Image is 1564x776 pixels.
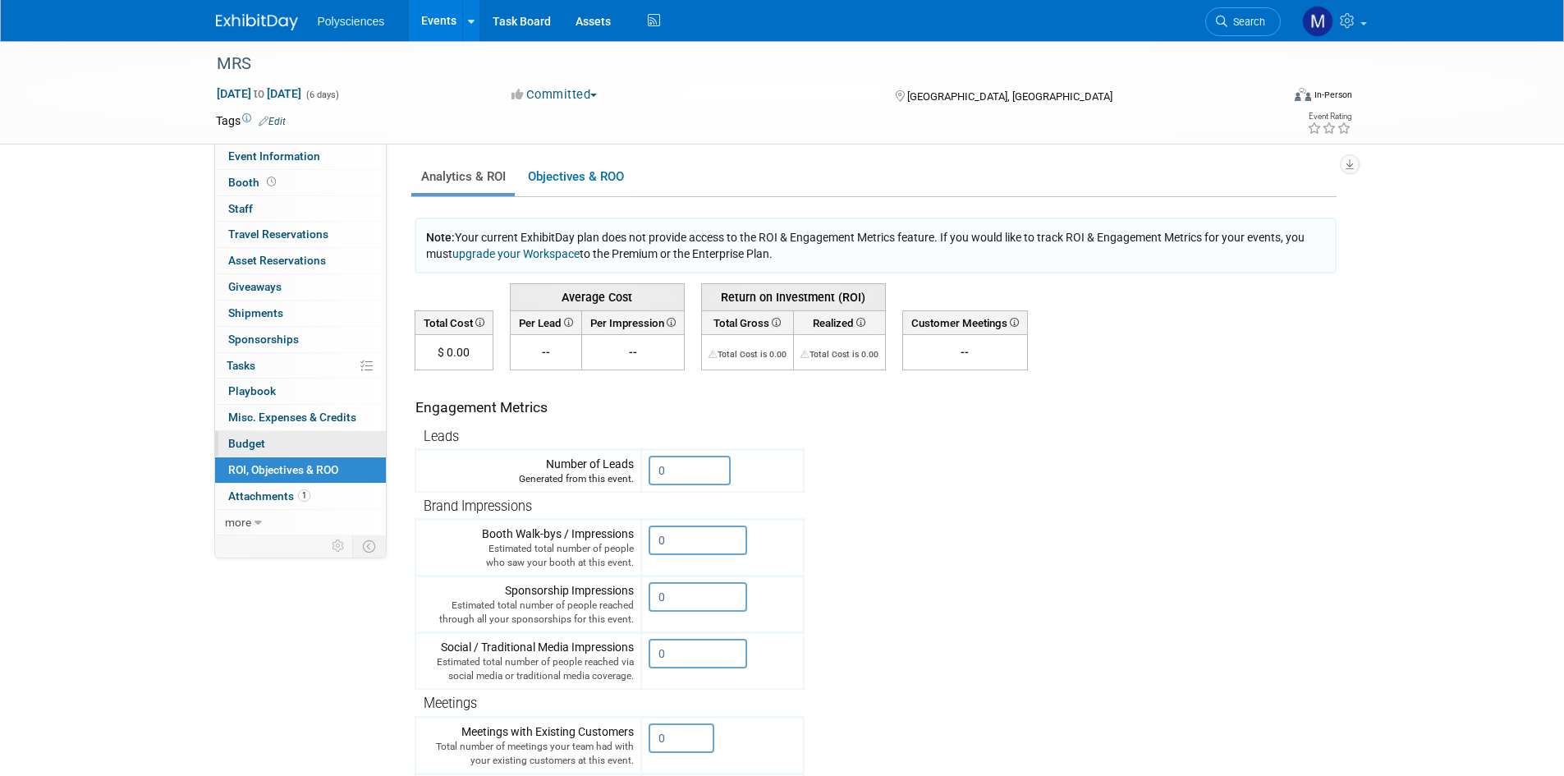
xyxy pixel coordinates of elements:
span: Attachments [228,489,310,503]
div: Generated from this event. [423,472,634,486]
th: Return on Investment (ROI) [701,283,885,310]
div: -- [910,344,1020,360]
a: Edit [259,116,286,127]
a: Analytics & ROI [411,161,515,193]
img: Marketing Polysciences [1302,6,1333,37]
span: Event Information [228,149,320,163]
a: Sponsorships [215,327,386,352]
span: [DATE] [DATE] [216,86,302,101]
span: Giveaways [228,280,282,293]
span: Polysciences [318,15,385,28]
a: Tasks [215,353,386,379]
a: Playbook [215,379,386,404]
th: Total Gross [701,310,793,334]
div: Event Rating [1307,112,1351,121]
span: (6 days) [305,90,339,100]
td: Personalize Event Tab Strip [324,535,353,557]
span: [GEOGRAPHIC_DATA], [GEOGRAPHIC_DATA] [907,90,1112,103]
td: Tags [216,112,286,129]
div: Engagement Metrics [415,397,797,418]
span: Meetings [424,696,477,711]
span: -- [629,346,637,359]
img: Format-Inperson.png [1295,88,1311,101]
span: Budget [228,437,265,450]
a: upgrade your Workspace [452,247,580,260]
span: Staff [228,202,253,215]
span: ROI, Objectives & ROO [228,463,338,476]
div: Total number of meetings your team had with your existing customers at this event. [423,740,634,768]
div: Social / Traditional Media Impressions [423,639,634,683]
th: Per Impression [581,310,684,334]
span: Playbook [228,384,276,397]
td: $ 0.00 [415,335,493,370]
span: Your current ExhibitDay plan does not provide access to the ROI & Engagement Metrics feature. If ... [426,231,1305,260]
a: Misc. Expenses & Credits [215,405,386,430]
th: Average Cost [510,283,684,310]
div: MRS [211,49,1256,79]
span: Booth [228,176,279,189]
th: Total Cost [415,310,493,334]
a: Giveaways [215,274,386,300]
a: Search [1205,7,1281,36]
a: Objectives & ROO [518,161,633,193]
a: Attachments1 [215,484,386,509]
div: Estimated total number of people reached via social media or traditional media coverage. [423,655,634,683]
div: In-Person [1314,89,1352,101]
button: Committed [506,86,603,103]
span: Asset Reservations [228,254,326,267]
span: Tasks [227,359,255,372]
span: Search [1227,16,1265,28]
div: Event Format [1184,85,1353,110]
a: Asset Reservations [215,248,386,273]
a: Shipments [215,301,386,326]
img: ExhibitDay [216,14,298,30]
div: The Total Cost for this event needs to be greater than 0.00 in order for ROI to get calculated. S... [709,344,787,360]
div: Estimated total number of people reached through all your sponsorships for this event. [423,599,634,627]
div: The Total Cost for this event needs to be greater than 0.00 in order for ROI to get calculated. S... [800,344,878,360]
th: Customer Meetings [902,310,1027,334]
th: Per Lead [510,310,581,334]
th: Realized [793,310,885,334]
span: Brand Impressions [424,498,532,514]
span: 1 [298,489,310,502]
div: Estimated total number of people who saw your booth at this event. [423,542,634,570]
a: ROI, Objectives & ROO [215,457,386,483]
span: to [251,87,267,100]
a: Budget [215,431,386,457]
td: Toggle Event Tabs [352,535,386,557]
a: Travel Reservations [215,222,386,247]
a: Booth [215,170,386,195]
span: Note: [426,231,455,244]
span: Booth not reserved yet [264,176,279,188]
span: more [225,516,251,529]
div: Meetings with Existing Customers [423,723,634,768]
span: Leads [424,429,459,444]
span: Travel Reservations [228,227,328,241]
span: -- [542,346,550,359]
a: Staff [215,196,386,222]
span: Sponsorships [228,333,299,346]
div: Number of Leads [423,456,634,486]
span: Misc. Expenses & Credits [228,411,356,424]
div: Sponsorship Impressions [423,582,634,627]
div: Booth Walk-bys / Impressions [423,526,634,570]
span: Shipments [228,306,283,319]
a: more [215,510,386,535]
a: Event Information [215,144,386,169]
